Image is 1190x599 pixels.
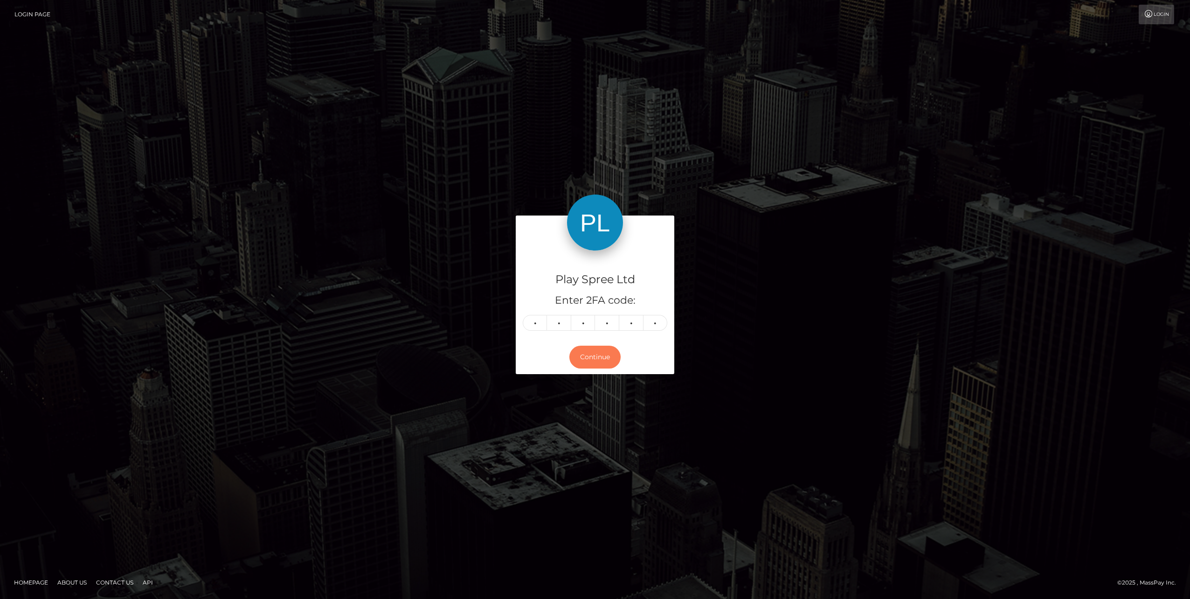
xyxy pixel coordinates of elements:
a: Contact Us [92,575,137,590]
h5: Enter 2FA code: [523,293,667,308]
div: © 2025 , MassPay Inc. [1117,578,1183,588]
a: Login [1139,5,1174,24]
button: Continue [569,346,621,369]
a: API [139,575,157,590]
img: Play Spree Ltd [567,195,623,251]
a: About Us [54,575,90,590]
a: Login Page [14,5,50,24]
a: Homepage [10,575,52,590]
h4: Play Spree Ltd [523,272,667,288]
